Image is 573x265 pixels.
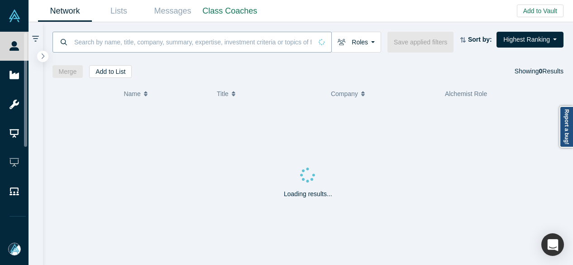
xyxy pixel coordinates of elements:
button: Roles [331,32,381,53]
span: Results [539,67,563,75]
img: Alchemist Vault Logo [8,10,21,22]
strong: Sort by: [468,36,492,43]
a: Network [38,0,92,22]
button: Merge [53,65,83,78]
span: Title [217,84,229,103]
img: Mia Scott's Account [8,243,21,255]
button: Highest Ranking [497,32,563,48]
a: Messages [146,0,200,22]
button: Company [331,84,435,103]
span: Company [331,84,358,103]
a: Class Coaches [200,0,260,22]
button: Title [217,84,321,103]
span: Name [124,84,140,103]
div: Showing [515,65,563,78]
a: Lists [92,0,146,22]
p: Loading results... [284,189,332,199]
span: Alchemist Role [445,90,487,97]
input: Search by name, title, company, summary, expertise, investment criteria or topics of focus [73,31,312,53]
button: Add to List [89,65,132,78]
button: Save applied filters [387,32,454,53]
button: Add to Vault [517,5,563,17]
button: Name [124,84,207,103]
strong: 0 [539,67,543,75]
a: Report a bug! [559,106,573,148]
